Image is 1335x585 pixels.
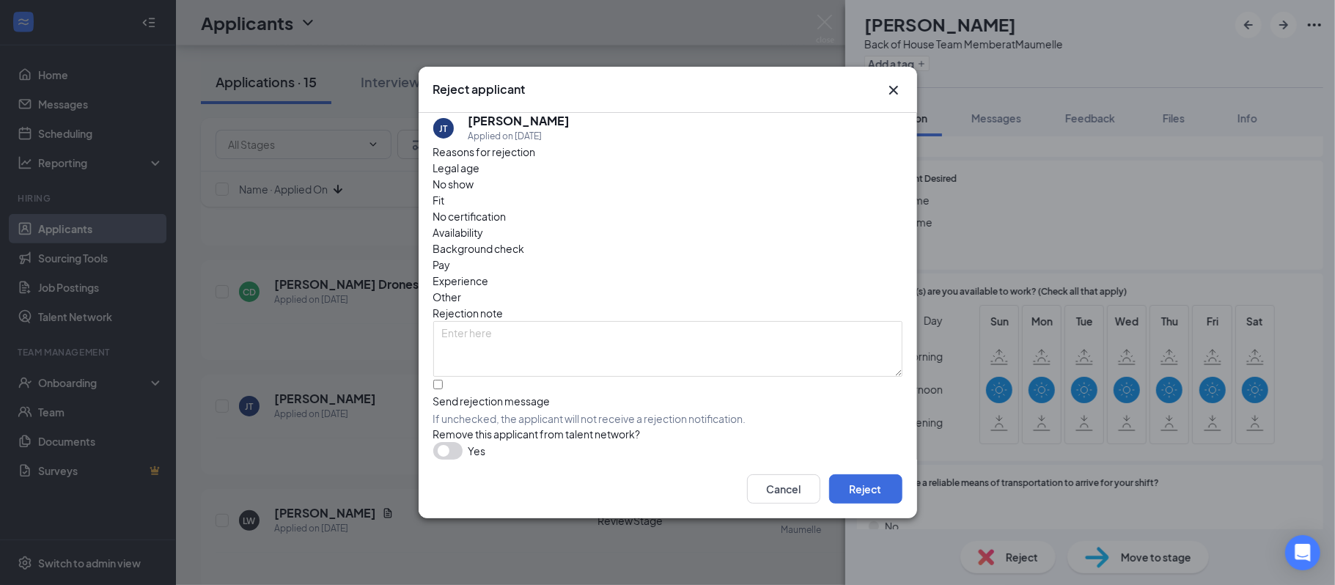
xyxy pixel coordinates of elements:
span: Pay [433,257,451,273]
h5: [PERSON_NAME] [468,113,570,129]
span: Availability [433,224,484,240]
div: JT [439,122,447,135]
button: Cancel [747,474,820,504]
div: Applied on [DATE] [468,129,570,144]
span: Rejection note [433,306,504,320]
span: No show [433,176,474,192]
span: Reasons for rejection [433,145,536,158]
svg: Cross [885,81,902,99]
span: Yes [468,442,486,460]
span: Experience [433,273,489,289]
span: Fit [433,192,445,208]
button: Close [885,81,902,99]
span: Remove this applicant from talent network? [433,427,641,441]
span: Other [433,289,462,305]
div: Send rejection message [433,394,902,408]
input: Send rejection messageIf unchecked, the applicant will not receive a rejection notification. [433,380,443,389]
button: Reject [829,474,902,504]
span: Background check [433,240,525,257]
span: If unchecked, the applicant will not receive a rejection notification. [433,411,902,426]
div: Open Intercom Messenger [1285,535,1320,570]
h3: Reject applicant [433,81,526,97]
span: No certification [433,208,507,224]
span: Legal age [433,160,480,176]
